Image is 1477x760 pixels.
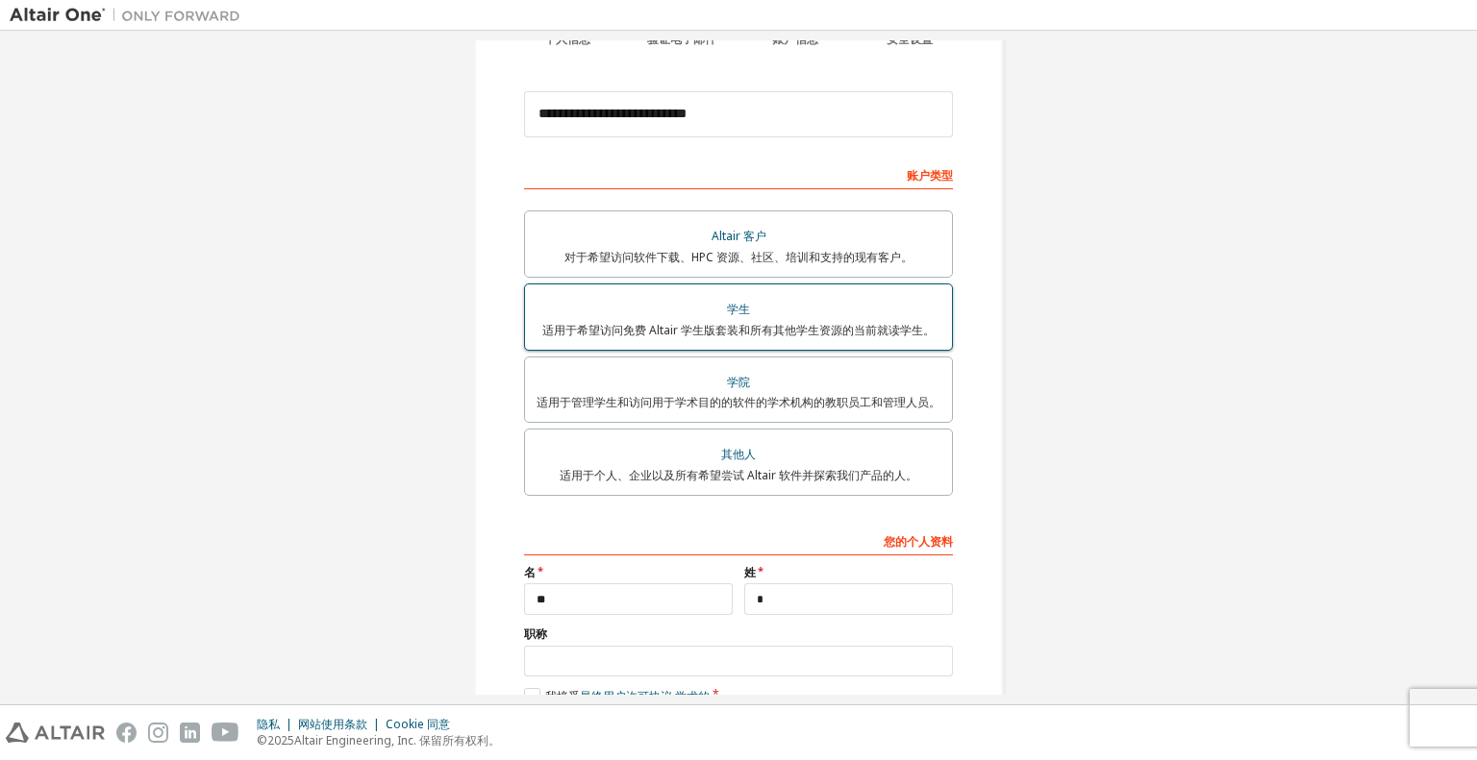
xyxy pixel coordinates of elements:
font: 适用于个人、企业以及所有希望尝试 Altair 软件并探索我们产品的人。 [560,467,917,483]
font: 我接受 [545,688,580,704]
font: 职称 [524,625,547,642]
img: linkedin.svg [180,723,200,743]
font: 学院 [727,374,750,390]
font: Altair 客户 [712,228,766,244]
img: instagram.svg [148,723,168,743]
font: Altair Engineering, Inc. 保留所有权利。 [294,732,500,748]
img: facebook.svg [116,723,137,743]
font: 账户类型 [907,167,953,184]
font: © [257,732,267,748]
img: altair_logo.svg [6,723,105,743]
font: 对于希望访问软件下载、HPC 资源、社区、培训和支持的现有客户。 [564,249,913,265]
font: 2025 [267,732,294,748]
font: 适用于希望访问免费 Altair 学生版套装和所有其他学生资源的当前就读学生。 [542,322,935,338]
font: Cookie 同意 [386,716,450,732]
font: 最终用户许可协议 [580,688,672,704]
font: 您的个人资料 [884,533,953,550]
font: 网站使用条款 [298,716,367,732]
img: 牵牛星一号 [10,6,250,25]
font: 名 [524,564,536,580]
font: 姓 [744,564,756,580]
font: 学生 [727,301,750,317]
font: 学术的 [675,688,710,704]
img: youtube.svg [212,723,239,743]
font: 适用于管理学生和访问用于学术目的的软件的学术机构的教职员工和管理人员。 [537,394,940,410]
font: 隐私 [257,716,280,732]
font: 其他人 [721,446,756,462]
